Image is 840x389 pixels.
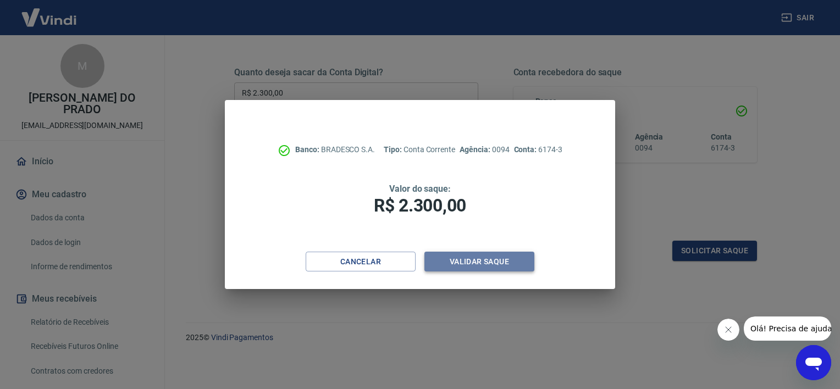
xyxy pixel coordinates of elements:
[389,184,451,194] span: Valor do saque:
[514,144,562,155] p: 6174-3
[295,145,321,154] span: Banco:
[7,8,92,16] span: Olá! Precisa de ajuda?
[424,252,534,272] button: Validar saque
[374,195,466,216] span: R$ 2.300,00
[295,144,375,155] p: BRADESCO S.A.
[514,145,539,154] span: Conta:
[796,345,831,380] iframe: Botão para abrir a janela de mensagens
[717,319,739,341] iframe: Fechar mensagem
[384,144,455,155] p: Conta Corrente
[460,145,492,154] span: Agência:
[306,252,416,272] button: Cancelar
[384,145,404,154] span: Tipo:
[460,144,509,155] p: 0094
[744,316,831,341] iframe: Mensagem da empresa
